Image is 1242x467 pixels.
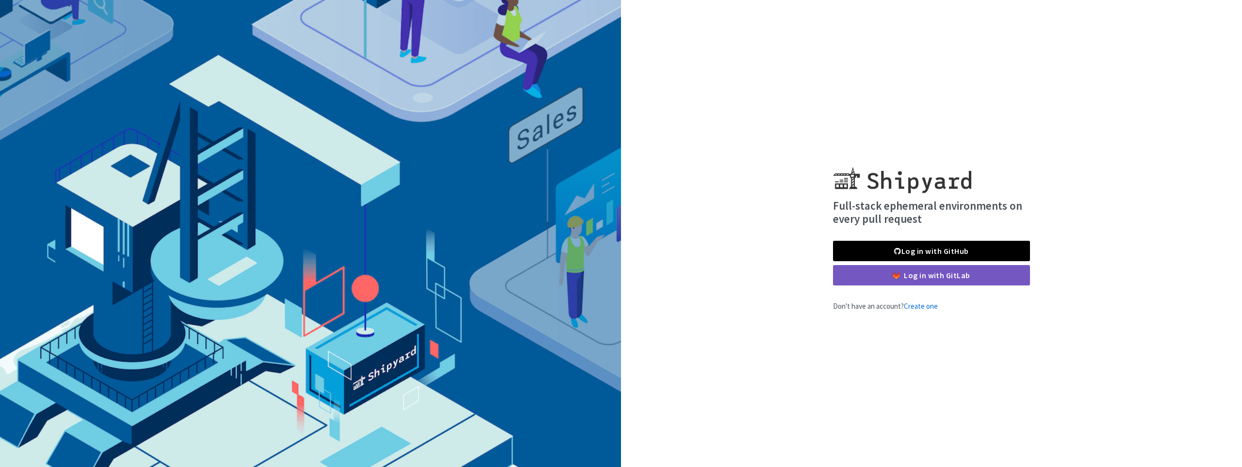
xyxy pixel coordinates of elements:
[904,301,938,311] a: Create one
[833,265,1030,285] a: Log in with GitLab
[833,199,1030,226] h4: Full-stack ephemeral environments on every pull request
[893,272,900,279] img: gitlab-color.svg
[833,301,938,311] span: Don't have an account?
[833,155,971,193] img: Shipyard logo
[833,241,1030,261] a: Log in with GitHub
